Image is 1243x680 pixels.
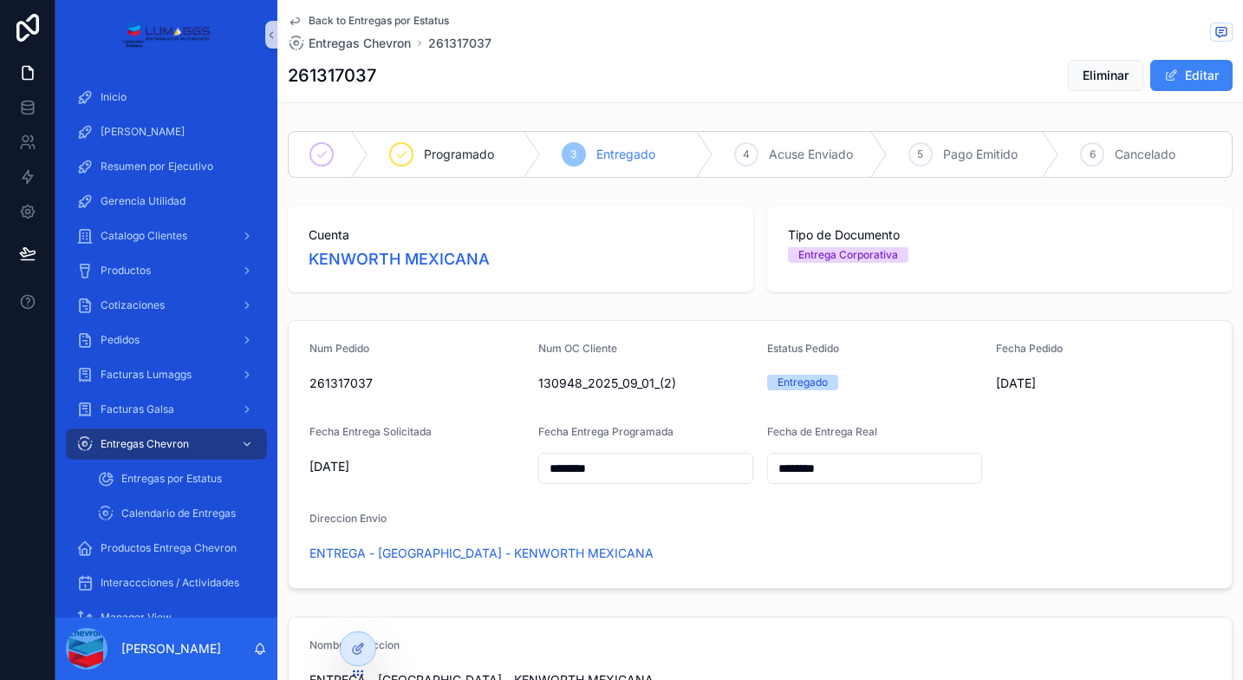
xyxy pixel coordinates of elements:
span: 3 [570,147,576,161]
span: Fecha Entrega Solicitada [309,425,432,438]
div: Entregado [778,375,828,390]
a: Entregas por Estatus [87,463,267,494]
span: Productos Entrega Chevron [101,541,237,555]
a: ENTREGA - [GEOGRAPHIC_DATA] - KENWORTH MEXICANA [309,545,654,562]
a: Entregas Chevron [288,35,411,52]
span: Direccion Envio [309,512,387,525]
span: Pago Emitido [943,146,1018,163]
p: [PERSON_NAME] [121,640,221,657]
span: Facturas Lumaggs [101,368,192,382]
a: Facturas Galsa [66,394,267,425]
span: 261317037 [309,375,524,392]
span: Resumen por Ejecutivo [101,160,213,173]
span: Eliminar [1083,67,1129,84]
span: Manager View [101,611,172,624]
span: Tipo de Documento [788,226,1212,244]
span: Num OC Cliente [538,342,617,355]
button: Editar [1150,60,1233,91]
a: 261317037 [428,35,491,52]
a: Interaccciones / Actividades [66,567,267,598]
span: 4 [743,147,750,161]
span: Cotizaciones [101,298,165,312]
a: Back to Entregas por Estatus [288,14,449,28]
a: KENWORTH MEXICANA [309,247,490,271]
span: Fecha Pedido [996,342,1063,355]
span: [DATE] [996,375,1211,392]
a: Cotizaciones [66,290,267,321]
span: 130948_2025_09_01_(2) [538,375,753,392]
span: Fecha Entrega Programada [538,425,674,438]
span: Acuse Enviado [769,146,853,163]
a: Calendario de Entregas [87,498,267,529]
h1: 261317037 [288,63,376,88]
a: Inicio [66,82,267,113]
span: Interaccciones / Actividades [101,576,239,590]
span: 5 [917,147,923,161]
a: Productos Entrega Chevron [66,533,267,564]
a: Manager View [66,602,267,633]
span: Programado [424,146,494,163]
span: Productos [101,264,151,278]
div: Entrega Corporativa [798,247,898,263]
span: Calendario de Entregas [121,507,236,520]
span: Cancelado [1115,146,1175,163]
span: Catalogo Clientes [101,229,187,243]
button: Eliminar [1068,60,1143,91]
div: scrollable content [55,69,277,618]
span: Estatus Pedido [767,342,839,355]
span: Entregas por Estatus [121,472,222,486]
img: App logo [122,21,210,49]
span: [DATE] [309,458,524,475]
a: Facturas Lumaggs [66,359,267,390]
span: Inicio [101,90,127,104]
a: Productos [66,255,267,286]
span: Entregas Chevron [309,35,411,52]
a: Pedidos [66,324,267,356]
a: Resumen por Ejecutivo [66,151,267,182]
span: Cuenta [309,226,732,244]
a: Gerencia Utilidad [66,186,267,217]
span: Back to Entregas por Estatus [309,14,449,28]
span: Facturas Galsa [101,402,174,416]
span: Nombre Direccion [309,638,400,651]
a: [PERSON_NAME] [66,116,267,147]
span: Entregas Chevron [101,437,189,451]
span: [PERSON_NAME] [101,125,185,139]
span: Num Pedido [309,342,369,355]
span: Fecha de Entrega Real [767,425,877,438]
a: Entregas Chevron [66,428,267,460]
span: Pedidos [101,333,140,347]
span: Gerencia Utilidad [101,194,185,208]
span: Entregado [596,146,655,163]
span: 6 [1090,147,1096,161]
a: Catalogo Clientes [66,220,267,252]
